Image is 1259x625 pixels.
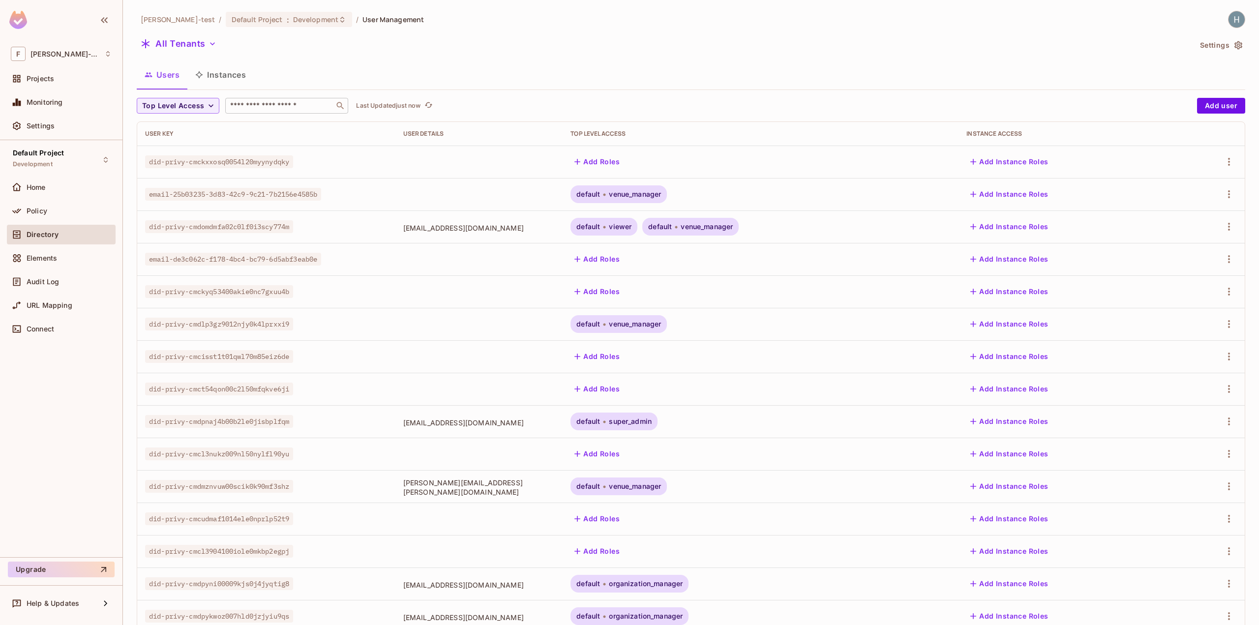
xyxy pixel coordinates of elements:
[145,130,388,138] div: User Key
[403,223,555,233] span: [EMAIL_ADDRESS][DOMAIN_NAME]
[1229,11,1245,28] img: Harun Akgun
[1196,37,1245,53] button: Settings
[609,612,683,620] span: organization_manager
[293,15,338,24] span: Development
[576,417,600,425] span: default
[403,613,555,622] span: [EMAIL_ADDRESS][DOMAIN_NAME]
[570,381,624,397] button: Add Roles
[9,11,27,29] img: SReyMgAAAABJRU5ErkJggg==
[966,154,1052,170] button: Add Instance Roles
[219,15,221,24] li: /
[27,325,54,333] span: Connect
[576,223,600,231] span: default
[609,580,683,588] span: organization_manager
[145,383,293,395] span: did-privy-cmct54qon00c2l50mfqkve6ji
[13,160,53,168] span: Development
[570,349,624,364] button: Add Roles
[570,154,624,170] button: Add Roles
[145,155,293,168] span: did-privy-cmckxxosq0054l20myynydqky
[609,320,661,328] span: venue_manager
[966,511,1052,527] button: Add Instance Roles
[145,318,293,330] span: did-privy-cmdlp3gz9012njy0k4lprxxi9
[27,98,63,106] span: Monitoring
[576,580,600,588] span: default
[403,418,555,427] span: [EMAIL_ADDRESS][DOMAIN_NAME]
[137,62,187,87] button: Users
[966,219,1052,235] button: Add Instance Roles
[424,101,433,111] span: refresh
[27,122,55,130] span: Settings
[681,223,733,231] span: venue_manager
[27,231,59,238] span: Directory
[232,15,283,24] span: Default Project
[648,223,672,231] span: default
[145,480,293,493] span: did-privy-cmdmznvuw00scik0k90mf3shz
[27,75,54,83] span: Projects
[609,417,652,425] span: super_admin
[145,253,321,266] span: email-de3c062c-f178-4bc4-bc79-6d5abf3eab0e
[420,100,434,112] span: Click to refresh data
[966,130,1169,138] div: Instance Access
[966,478,1052,494] button: Add Instance Roles
[609,190,661,198] span: venue_manager
[27,207,47,215] span: Policy
[570,130,951,138] div: Top Level Access
[576,482,600,490] span: default
[142,100,204,112] span: Top Level Access
[187,62,254,87] button: Instances
[403,130,555,138] div: User Details
[145,350,293,363] span: did-privy-cmcisst1t01qwl70m85eiz6de
[137,36,220,52] button: All Tenants
[145,545,293,558] span: did-privy-cmcl3904100iole0mkbp2egpj
[137,98,219,114] button: Top Level Access
[356,102,420,110] p: Last Updated just now
[8,562,115,577] button: Upgrade
[145,577,293,590] span: did-privy-cmdpyni00009kjs0j4jyqtig8
[966,284,1052,299] button: Add Instance Roles
[576,190,600,198] span: default
[966,576,1052,592] button: Add Instance Roles
[966,316,1052,332] button: Add Instance Roles
[966,251,1052,267] button: Add Instance Roles
[145,447,293,460] span: did-privy-cmcl3nukz009nl50nylfl90yu
[403,580,555,590] span: [EMAIL_ADDRESS][DOMAIN_NAME]
[609,223,631,231] span: viewer
[966,543,1052,559] button: Add Instance Roles
[145,415,293,428] span: did-privy-cmdpnaj4b00b2le0jisbplfqm
[570,543,624,559] button: Add Roles
[30,50,99,58] span: Workspace: finch-test
[966,608,1052,624] button: Add Instance Roles
[145,512,293,525] span: did-privy-cmcudmaf1014ele0nprlp52t9
[570,251,624,267] button: Add Roles
[576,320,600,328] span: default
[27,254,57,262] span: Elements
[609,482,661,490] span: venue_manager
[356,15,359,24] li: /
[966,349,1052,364] button: Add Instance Roles
[966,414,1052,429] button: Add Instance Roles
[570,446,624,462] button: Add Roles
[1197,98,1245,114] button: Add user
[286,16,290,24] span: :
[27,278,59,286] span: Audit Log
[422,100,434,112] button: refresh
[11,47,26,61] span: F
[27,301,72,309] span: URL Mapping
[145,188,321,201] span: email-25b03235-3d83-42c9-9c21-7b2156e4585b
[966,186,1052,202] button: Add Instance Roles
[27,183,46,191] span: Home
[27,599,79,607] span: Help & Updates
[145,610,293,623] span: did-privy-cmdpykwoz007hld0jzjyiu9qs
[576,612,600,620] span: default
[141,15,215,24] span: the active workspace
[145,285,293,298] span: did-privy-cmckyq53400akie0nc7gxuu4b
[966,381,1052,397] button: Add Instance Roles
[13,149,64,157] span: Default Project
[570,284,624,299] button: Add Roles
[966,446,1052,462] button: Add Instance Roles
[362,15,424,24] span: User Management
[145,220,293,233] span: did-privy-cmdomdmfa02c0lf0i3scy774m
[403,478,555,497] span: [PERSON_NAME][EMAIL_ADDRESS][PERSON_NAME][DOMAIN_NAME]
[570,511,624,527] button: Add Roles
